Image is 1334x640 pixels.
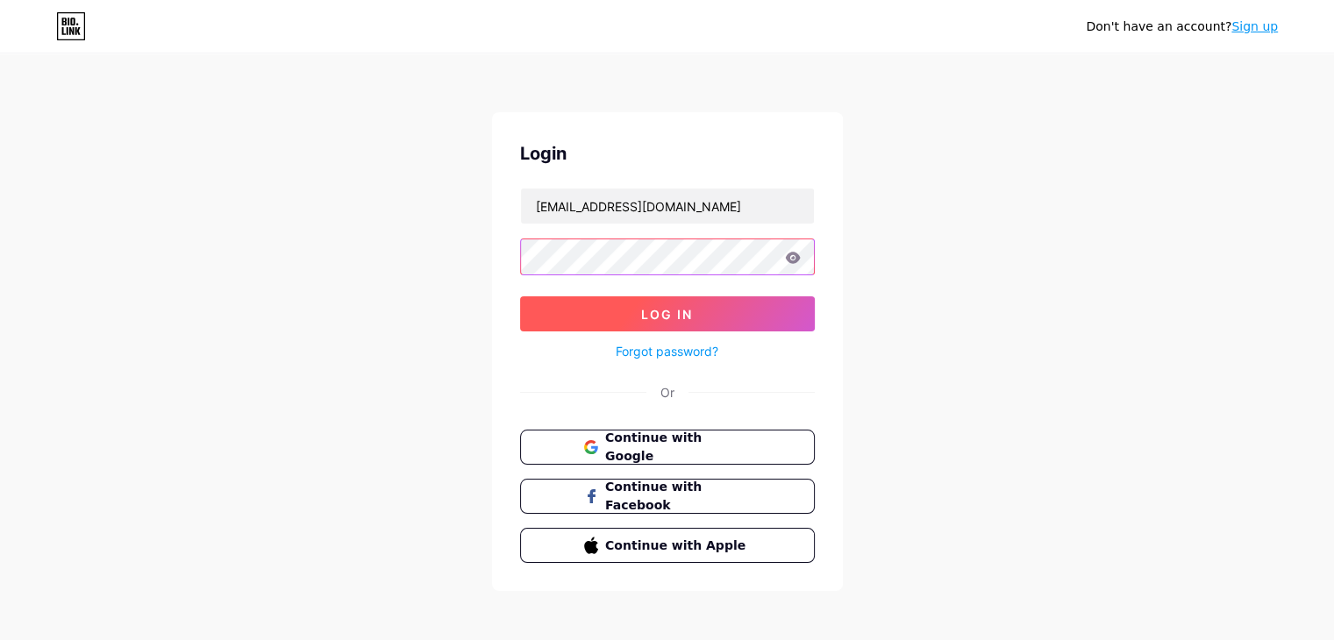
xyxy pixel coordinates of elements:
[520,296,815,331] button: Log In
[605,537,750,555] span: Continue with Apple
[520,479,815,514] button: Continue with Facebook
[660,383,674,402] div: Or
[641,307,693,322] span: Log In
[521,188,814,224] input: Username
[605,429,750,466] span: Continue with Google
[1231,19,1278,33] a: Sign up
[520,528,815,563] button: Continue with Apple
[616,342,718,360] a: Forgot password?
[520,430,815,465] button: Continue with Google
[520,140,815,167] div: Login
[605,478,750,515] span: Continue with Facebook
[1086,18,1278,36] div: Don't have an account?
